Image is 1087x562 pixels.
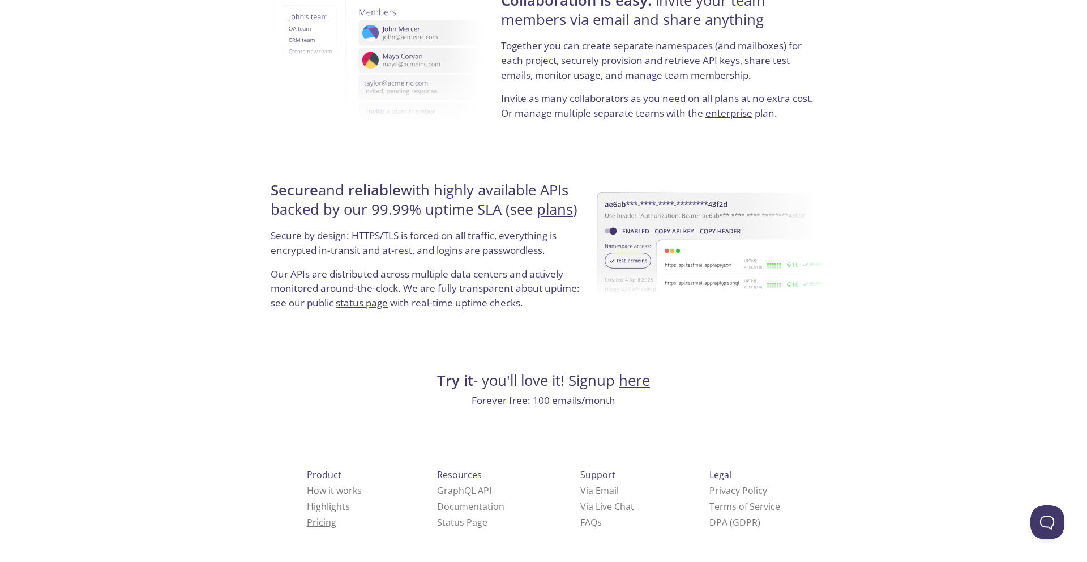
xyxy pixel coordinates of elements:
a: How it works [307,484,362,497]
h4: - you'll love it! Signup [267,371,820,390]
a: Highlights [307,500,350,513]
a: Via Live Chat [580,500,634,513]
a: Privacy Policy [709,484,767,497]
a: Documentation [437,500,504,513]
p: Together you can create separate namespaces (and mailboxes) for each project, securely provision ... [501,39,816,91]
p: Invite as many collaborators as you need on all plans at no extra cost. Or manage multiple separa... [501,91,816,120]
strong: Secure [271,180,318,200]
a: FAQ [580,516,602,529]
a: plans [537,199,573,219]
a: Via Email [580,484,619,497]
strong: reliable [348,180,401,200]
iframe: Help Scout Beacon - Open [1030,505,1064,539]
img: uptime [597,156,831,338]
span: Support [580,469,615,481]
span: Resources [437,469,482,481]
a: Status Page [437,516,487,529]
h4: and with highly available APIs backed by our 99.99% uptime SLA (see ) [271,181,586,229]
p: Secure by design: HTTPS/TLS is forced on all traffic, everything is encrypted in-transit and at-r... [271,228,586,266]
a: DPA (GDPR) [709,516,760,529]
p: Forever free: 100 emails/month [267,393,820,408]
a: status page [336,296,388,309]
a: here [619,371,650,390]
strong: Try it [437,371,473,390]
span: Legal [709,469,731,481]
p: Our APIs are distributed across multiple data centers and actively monitored around-the-clock. We... [271,267,586,320]
a: Terms of Service [709,500,780,513]
a: GraphQL API [437,484,491,497]
a: Pricing [307,516,336,529]
span: s [597,516,602,529]
span: Product [307,469,341,481]
a: enterprise [705,107,752,120]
